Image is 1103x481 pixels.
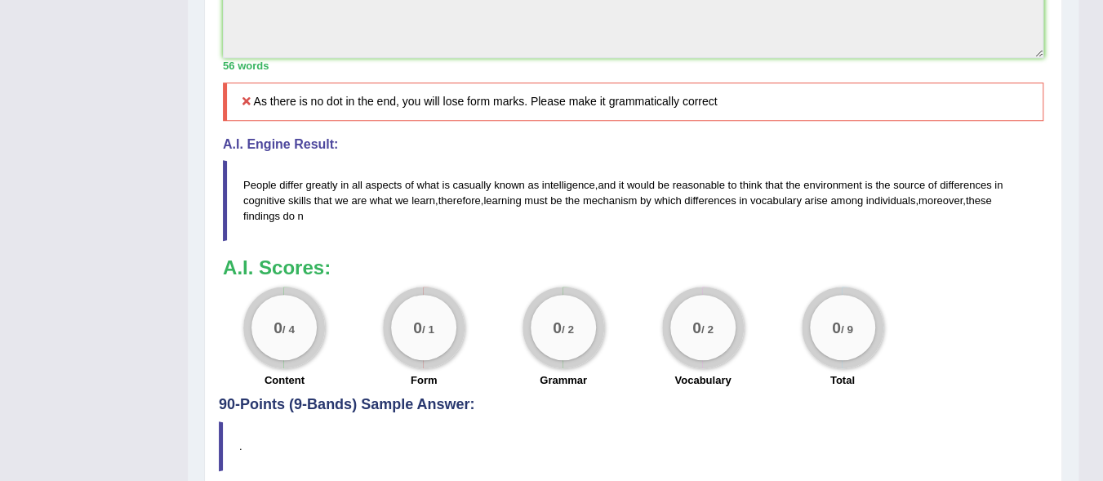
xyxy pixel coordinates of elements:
[365,179,402,191] span: aspects
[288,194,311,207] span: skills
[370,194,392,207] span: what
[223,160,1043,241] blockquote: , , , , ,
[223,137,1043,152] h4: A.I. Engine Result:
[223,82,1043,121] h5: As there is no dot in the end, you will lose form marks. Please make it grammatically correct
[540,372,587,388] label: Grammar
[542,179,595,191] span: intelligence
[875,179,890,191] span: the
[494,179,525,191] span: known
[740,179,762,191] span: think
[298,210,304,222] span: n
[928,179,937,191] span: of
[994,179,1003,191] span: in
[405,179,414,191] span: of
[640,194,652,207] span: by
[340,179,349,191] span: in
[619,179,625,191] span: it
[565,194,580,207] span: the
[830,372,855,388] label: Total
[243,179,276,191] span: People
[550,194,562,207] span: be
[657,179,669,191] span: be
[684,194,736,207] span: differences
[583,194,637,207] span: mechanism
[672,179,724,191] span: reasonable
[866,194,916,207] span: individuals
[416,179,438,191] span: what
[739,194,747,207] span: in
[840,323,852,336] small: / 9
[282,323,295,336] small: / 4
[627,179,655,191] span: would
[654,194,681,207] span: which
[219,421,1047,471] blockquote: .
[765,179,783,191] span: that
[452,179,491,191] span: casually
[243,210,280,222] span: findings
[598,179,616,191] span: and
[442,179,449,191] span: is
[279,179,303,191] span: differ
[274,318,282,336] big: 0
[785,179,800,191] span: the
[395,194,409,207] span: we
[351,194,367,207] span: are
[265,372,305,388] label: Content
[411,194,435,207] span: learn
[314,194,332,207] span: that
[940,179,991,191] span: differences
[893,179,925,191] span: source
[804,194,827,207] span: arise
[282,210,294,222] span: do
[830,194,863,207] span: among
[674,372,731,388] label: Vocabulary
[803,179,862,191] span: environment
[352,179,362,191] span: all
[562,323,574,336] small: / 2
[865,179,872,191] span: is
[483,194,521,207] span: learning
[553,318,562,336] big: 0
[438,194,481,207] span: therefore
[305,179,337,191] span: greatly
[750,194,802,207] span: vocabulary
[524,194,547,207] span: must
[413,318,422,336] big: 0
[727,179,736,191] span: to
[966,194,992,207] span: these
[243,194,285,207] span: cognitive
[335,194,349,207] span: we
[701,323,714,336] small: / 2
[223,58,1043,73] div: 56 words
[527,179,539,191] span: as
[422,323,434,336] small: / 1
[832,318,841,336] big: 0
[918,194,963,207] span: moreover
[223,256,331,278] b: A.I. Scores:
[411,372,438,388] label: Form
[692,318,701,336] big: 0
